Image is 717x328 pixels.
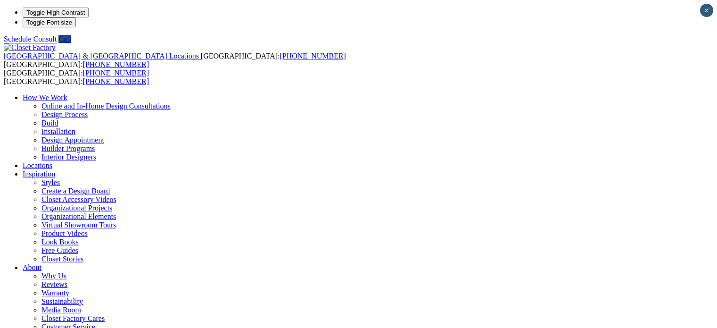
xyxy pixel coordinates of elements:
a: Organizational Projects [41,204,112,212]
a: Closet Factory Cares [41,314,105,322]
button: Close [700,4,713,17]
img: Closet Factory [4,43,56,52]
a: [PHONE_NUMBER] [280,52,346,60]
a: Closet Stories [41,255,83,263]
a: [PHONE_NUMBER] [83,60,149,68]
a: Organizational Elements [41,212,116,220]
a: Build [41,119,58,127]
span: [GEOGRAPHIC_DATA]: [GEOGRAPHIC_DATA]: [4,69,149,85]
a: Design Appointment [41,136,104,144]
a: Sustainability [41,297,83,305]
a: Locations [23,161,52,169]
a: Online and In-Home Design Consultations [41,102,171,110]
a: Call [58,35,71,43]
span: Toggle High Contrast [26,9,85,16]
a: Free Guides [41,246,78,254]
span: Toggle Font size [26,19,72,26]
a: Why Us [41,272,66,280]
a: Design Process [41,110,88,118]
a: How We Work [23,93,67,101]
a: Look Books [41,238,79,246]
a: [PHONE_NUMBER] [83,77,149,85]
a: Installation [41,127,75,135]
a: Create a Design Board [41,187,110,195]
a: Builder Programs [41,144,95,152]
button: Toggle High Contrast [23,8,89,17]
a: Warranty [41,289,69,297]
a: Schedule Consult [4,35,57,43]
a: Media Room [41,306,81,314]
span: [GEOGRAPHIC_DATA]: [GEOGRAPHIC_DATA]: [4,52,346,68]
a: Styles [41,178,60,186]
a: [PHONE_NUMBER] [83,69,149,77]
a: [GEOGRAPHIC_DATA] & [GEOGRAPHIC_DATA] Locations [4,52,201,60]
a: Virtual Showroom Tours [41,221,116,229]
a: Interior Designers [41,153,96,161]
button: Toggle Font size [23,17,76,27]
a: Inspiration [23,170,55,178]
span: [GEOGRAPHIC_DATA] & [GEOGRAPHIC_DATA] Locations [4,52,199,60]
a: Product Videos [41,229,88,237]
a: About [23,263,41,271]
a: Reviews [41,280,67,288]
a: Closet Accessory Videos [41,195,116,203]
